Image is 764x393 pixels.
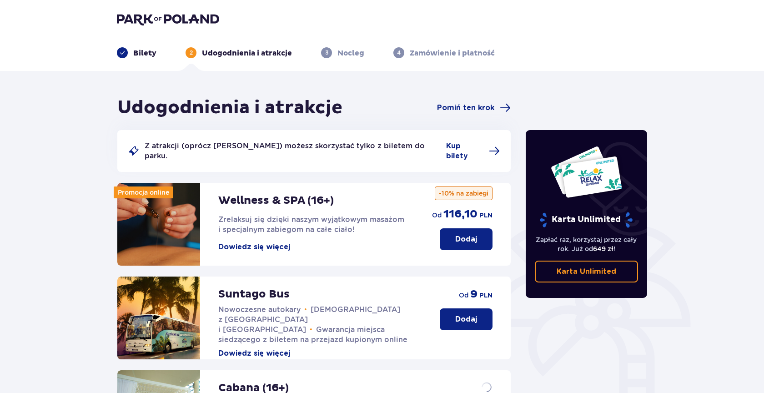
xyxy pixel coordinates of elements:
p: Zapłać raz, korzystaj przez cały rok. Już od ! [535,235,638,253]
div: 3Nocleg [321,47,364,58]
p: 3 [325,49,328,57]
span: • [304,305,307,314]
span: Kup bilety [446,141,483,161]
div: Promocja online [114,186,173,198]
div: 4Zamówienie i płatność [393,47,495,58]
div: 2Udogodnienia i atrakcje [186,47,292,58]
span: PLN [479,211,493,220]
button: Dodaj [440,228,493,250]
p: Karta Unlimited [539,212,633,228]
p: 4 [397,49,401,57]
p: Wellness & SPA (16+) [218,194,334,207]
span: od [459,291,468,300]
p: Karta Unlimited [557,267,616,277]
button: Dowiedz się więcej [218,242,290,252]
p: Z atrakcji (oprócz [PERSON_NAME]) możesz skorzystać tylko z biletem do parku. [145,141,441,161]
span: 116,10 [443,207,477,221]
h1: Udogodnienia i atrakcje [117,96,342,119]
p: Zamówienie i płatność [410,48,495,58]
p: Dodaj [455,234,477,244]
img: attraction [117,277,200,359]
span: [DEMOGRAPHIC_DATA] z [GEOGRAPHIC_DATA] i [GEOGRAPHIC_DATA] [218,305,400,334]
div: Bilety [117,47,156,58]
a: Kup bilety [446,141,500,161]
img: Dwie karty całoroczne do Suntago z napisem 'UNLIMITED RELAX', na białym tle z tropikalnymi liśćmi... [550,146,623,198]
span: Nowoczesne autokary [218,305,301,314]
img: Park of Poland logo [117,13,219,25]
p: 2 [190,49,193,57]
span: PLN [479,291,493,300]
span: • [310,325,312,334]
p: Suntago Bus [218,287,290,301]
span: Zrelaksuj się dzięki naszym wyjątkowym masażom i specjalnym zabiegom na całe ciało! [218,215,404,234]
span: 9 [470,287,477,301]
p: Udogodnienia i atrakcje [202,48,292,58]
p: -10% na zabiegi [435,186,493,200]
img: attraction [117,183,200,266]
button: Dodaj [440,308,493,330]
span: Pomiń ten krok [437,103,494,113]
p: Dodaj [455,314,477,324]
span: od [432,211,442,220]
p: Bilety [133,48,156,58]
p: Nocleg [337,48,364,58]
a: Karta Unlimited [535,261,638,282]
span: 649 zł [593,245,613,252]
button: Dowiedz się więcej [218,348,290,358]
a: Pomiń ten krok [437,102,511,113]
